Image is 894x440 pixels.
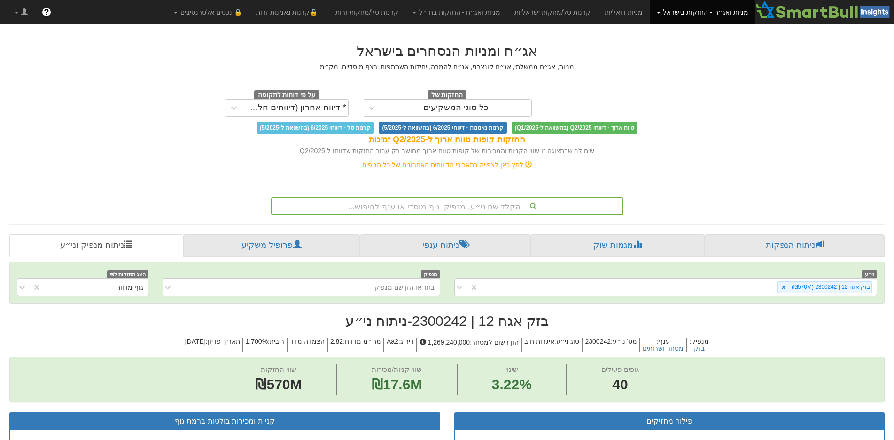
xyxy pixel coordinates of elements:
h5: ריבית : 1.700% [242,338,287,353]
span: על פי דוחות לתקופה [254,90,319,100]
h3: פילוח מחזיקים [462,417,878,425]
h5: מס' ני״ע : 2300242 [582,338,640,353]
div: הקלד שם ני״ע, מנפיק, גוף מוסדי או ענף לחיפוש... [272,198,622,214]
span: ני״ע [862,270,877,278]
span: החזקות של [428,90,467,100]
a: ניתוח הנפקות [705,234,885,257]
span: ? [44,8,49,17]
h5: תאריך פדיון : [DATE] [183,338,242,353]
button: מסחר ושרותים [643,345,684,352]
span: שווי החזקות [261,365,296,373]
h2: אג״ח ומניות הנסחרים בישראל [179,43,715,59]
div: בחר או הזן שם מנפיק [374,283,435,292]
span: קרנות נאמנות - דיווחי 6/2025 (בהשוואה ל-5/2025) [379,122,506,134]
div: לחץ כאן לצפייה בתאריכי הדיווחים האחרונים של כל הגופים [172,160,722,170]
a: פרופיל משקיע [183,234,360,257]
a: ניתוח ענפי [360,234,530,257]
span: קרנות סל - דיווחי 6/2025 (בהשוואה ל-5/2025) [257,122,374,134]
h3: קניות ומכירות בולטות ברמת גוף [17,417,433,425]
div: בזק אגח 12 | 2300242 (₪570M) [789,282,871,293]
a: מניות ואג״ח - החזקות בישראל [650,0,755,24]
h2: בזק אגח 12 | 2300242 - ניתוח ני״ע [9,313,885,329]
span: הצג החזקות לפי [107,270,148,278]
a: מניות דואליות [598,0,650,24]
span: שווי קניות/מכירות [372,365,422,373]
div: שים לב שבתצוגה זו שווי הקניות והמכירות של קופות טווח ארוך מחושב רק עבור החזקות שדווחו ל Q2/2025 [179,146,715,155]
span: שינוי [505,365,518,373]
a: קרנות סל/מחקות ישראליות [507,0,598,24]
a: 🔒 נכסים אלטרנטיבים [167,0,249,24]
button: בזק [694,345,705,352]
h5: דירוג : Aa2 [383,338,416,353]
img: Smartbull [755,0,894,19]
h5: מנפיק : [686,338,711,353]
span: מנפיק [421,270,440,278]
h5: מח״מ מדווח : 2.82 [327,338,383,353]
a: קרנות סל/מחקות זרות [328,0,405,24]
h5: הצמדה : מדד [287,338,327,353]
h5: מניות, אג״ח ממשלתי, אג״ח קונצרני, אג״ח להמרה, יחידות השתתפות, רצף מוסדיים, מק״מ [179,63,715,70]
a: ניתוח מנפיק וני״ע [9,234,183,257]
span: טווח ארוך - דיווחי Q2/2025 (בהשוואה ל-Q1/2025) [512,122,637,134]
a: ? [35,0,58,24]
span: ₪17.6M [372,377,422,392]
span: ₪570M [255,377,302,392]
div: החזקות קופות טווח ארוך ל-Q2/2025 זמינות [179,134,715,146]
div: כל סוגי המשקיעים [423,103,489,113]
div: * דיווח אחרון (דיווחים חלקיים) [245,103,346,113]
h5: הון רשום למסחר : 1,269,240,000 [416,338,521,353]
span: 3.22% [492,375,532,395]
a: מגמות שוק [530,234,705,257]
h5: סוג ני״ע : איגרות חוב [521,338,582,353]
a: מניות ואג״ח - החזקות בחו״ל [405,0,507,24]
span: 40 [601,375,638,395]
div: גוף מדווח [116,283,143,292]
span: גופים פעילים [601,365,638,373]
h5: ענף : [639,338,686,353]
a: 🔒קרנות נאמנות זרות [249,0,329,24]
